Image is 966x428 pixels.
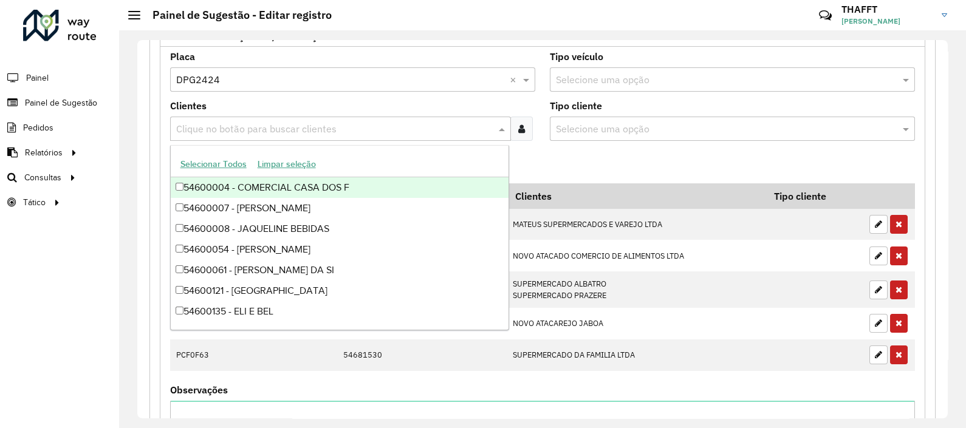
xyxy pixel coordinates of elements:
td: NOVO ATACADO COMERCIO DE ALIMENTOS LTDA [507,240,766,271]
button: Selecionar Todos [175,155,252,174]
div: 54600008 - JAQUELINE BEBIDAS [171,219,509,239]
h3: THAFFT [841,4,933,15]
td: 54681530 [337,339,507,371]
div: 54600135 - ELI E BEL [171,301,509,322]
label: Clientes [170,98,207,113]
span: Consultas [24,171,61,184]
span: Painel de Sugestão [25,97,97,109]
span: Clear all [510,72,520,87]
span: Pre-Roteirização AS / Orientações [180,32,332,41]
td: MATEUS SUPERMERCADOS E VAREJO LTDA [507,209,766,240]
ng-dropdown-panel: Options list [170,145,509,330]
button: Limpar seleção [252,155,321,174]
th: Tipo cliente [766,183,863,209]
td: PCF0F63 [170,339,238,371]
td: NOVO ATACAREJO JABOA [507,308,766,339]
td: SUPERMERCADO ALBATRO SUPERMERCADO PRAZERE [507,271,766,307]
div: 54600004 - COMERCIAL CASA DOS F [171,177,509,198]
span: Painel [26,72,49,84]
h2: Painel de Sugestão - Editar registro [140,8,332,22]
th: Clientes [507,183,766,209]
a: Contato Rápido [812,2,838,29]
td: SUPERMERCADO DA FAMILIA LTDA [507,339,766,371]
label: Placa [170,49,195,64]
span: [PERSON_NAME] [841,16,933,27]
div: 54600121 - [GEOGRAPHIC_DATA] [171,280,509,301]
div: 54600007 - [PERSON_NAME] [171,198,509,219]
label: Observações [170,382,228,397]
span: Pedidos [23,121,53,134]
div: 54600061 - [PERSON_NAME] DA SI [171,260,509,280]
div: 54600054 - [PERSON_NAME] [171,239,509,260]
span: Relatórios [25,146,63,159]
label: Tipo cliente [550,98,602,113]
span: Tático [23,196,46,209]
div: 54600167 - LACH.[PERSON_NAME] [171,322,509,342]
label: Tipo veículo [550,49,603,64]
